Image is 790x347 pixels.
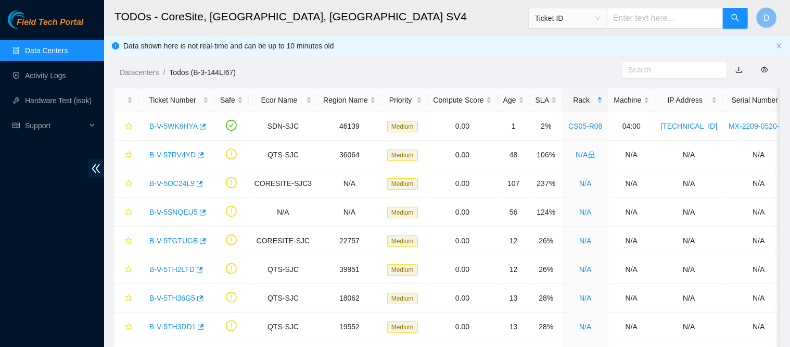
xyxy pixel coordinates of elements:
[125,237,132,245] span: star
[387,207,418,218] span: Medium
[25,115,86,136] span: Support
[169,68,236,77] a: Todos (B-3-144LI67)
[387,150,418,161] span: Medium
[428,255,498,284] td: 0.00
[149,179,195,188] a: B-V-5OC24L9
[607,8,723,29] input: Enter text here...
[776,43,782,49] button: close
[249,255,317,284] td: QTS-SJC
[8,10,53,29] img: Akamai Technologies
[428,112,498,141] td: 0.00
[568,122,602,130] a: CS05-R08
[149,265,195,274] a: B-V-5TH2LTD
[387,321,418,333] span: Medium
[387,178,418,190] span: Medium
[588,151,595,158] span: lock
[120,118,133,134] button: star
[428,169,498,198] td: 0.00
[249,198,317,227] td: N/A
[498,313,530,341] td: 13
[498,141,530,169] td: 48
[120,204,133,220] button: star
[530,313,563,341] td: 28%
[317,284,381,313] td: 18062
[535,10,601,26] span: Ticket ID
[530,198,563,227] td: 124%
[661,122,718,130] a: [TECHNICAL_ID]
[249,112,317,141] td: SDN-SJC
[149,237,198,245] a: B-V-5TGTUGB
[249,284,317,313] td: QTS-SJC
[655,284,723,313] td: N/A
[530,112,563,141] td: 2%
[728,61,750,78] button: download
[12,122,20,129] span: read
[731,14,740,23] span: search
[498,284,530,313] td: 13
[498,255,530,284] td: 12
[125,208,132,217] span: star
[226,120,237,131] span: check-circle
[249,227,317,255] td: CORESITE-SJC
[608,169,655,198] td: N/A
[608,313,655,341] td: N/A
[249,313,317,341] td: QTS-SJC
[317,255,381,284] td: 39951
[149,323,196,331] a: B-V-5TH3DD1
[428,313,498,341] td: 0.00
[120,318,133,335] button: star
[25,96,92,105] a: Hardware Test (isok)
[317,112,381,141] td: 46139
[579,179,591,188] a: N/A
[655,141,723,169] td: N/A
[317,169,381,198] td: N/A
[163,68,165,77] span: /
[317,313,381,341] td: 19552
[655,169,723,198] td: N/A
[25,71,66,80] a: Activity Logs
[226,234,237,245] span: exclamation-circle
[498,198,530,227] td: 56
[120,146,133,163] button: star
[655,227,723,255] td: N/A
[579,323,591,331] a: N/A
[125,323,132,331] span: star
[226,148,237,159] span: exclamation-circle
[498,112,530,141] td: 1
[317,198,381,227] td: N/A
[428,141,498,169] td: 0.00
[317,227,381,255] td: 22757
[608,255,655,284] td: N/A
[498,227,530,255] td: 12
[655,198,723,227] td: N/A
[120,232,133,249] button: star
[428,198,498,227] td: 0.00
[387,293,418,304] span: Medium
[428,284,498,313] td: 0.00
[428,227,498,255] td: 0.00
[756,7,777,28] button: D
[530,227,563,255] td: 26%
[628,64,712,76] input: Search
[149,151,196,159] a: B-V-57RV4YD
[120,68,159,77] a: Datacenters
[498,169,530,198] td: 107
[608,227,655,255] td: N/A
[761,66,768,73] span: eye
[608,198,655,227] td: N/A
[530,141,563,169] td: 106%
[149,208,198,216] a: B-V-5SNQEU5
[579,294,591,302] a: N/A
[25,46,68,55] a: Data Centers
[387,236,418,247] span: Medium
[530,169,563,198] td: 237%
[17,18,83,28] span: Field Tech Portal
[317,141,381,169] td: 36064
[88,159,104,178] span: double-left
[608,141,655,169] td: N/A
[655,313,723,341] td: N/A
[120,175,133,192] button: star
[125,180,132,188] span: star
[149,294,195,302] a: B-V-5TH36G5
